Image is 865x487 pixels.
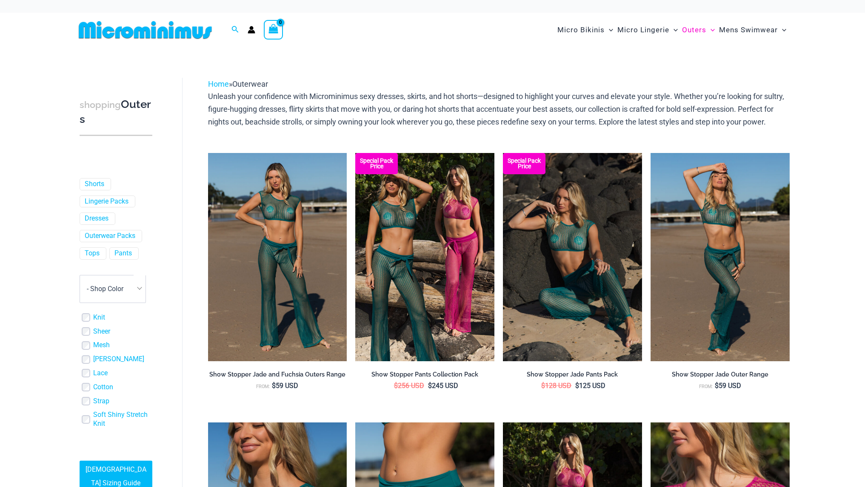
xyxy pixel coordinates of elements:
[503,153,642,361] img: Show Stopper Jade 366 Top 5007 pants 08
[541,382,571,390] bdi: 128 USD
[651,153,790,361] img: Show Stopper Jade 366 Top 5007 pants 01
[651,153,790,361] a: Show Stopper Jade 366 Top 5007 pants 01Show Stopper Jade 366 Top 5007 pants 05Show Stopper Jade 3...
[669,19,678,41] span: Menu Toggle
[114,249,132,258] a: Pants
[778,19,786,41] span: Menu Toggle
[272,382,276,390] span: $
[93,369,108,378] a: Lace
[555,17,615,43] a: Micro BikinisMenu ToggleMenu Toggle
[80,97,152,127] h3: Outers
[248,26,255,34] a: Account icon link
[651,371,790,379] h2: Show Stopper Jade Outer Range
[717,17,788,43] a: Mens SwimwearMenu ToggleMenu Toggle
[719,19,778,41] span: Mens Swimwear
[575,382,605,390] bdi: 125 USD
[208,79,268,88] span: »
[503,153,642,361] a: Show Stopper Jade 366 Top 5007 pants 08 Show Stopper Jade 366 Top 5007 pants 05Show Stopper Jade ...
[554,16,790,44] nav: Site Navigation
[428,382,458,390] bdi: 245 USD
[208,153,347,361] a: Show Stopper Jade 366 Top 5007 pants 03Show Stopper Fuchsia 366 Top 5007 pants 03Show Stopper Fuc...
[75,20,215,40] img: MM SHOP LOGO FLAT
[80,99,121,110] span: shopping
[85,214,108,223] a: Dresses
[682,19,706,41] span: Outers
[208,371,347,379] h2: Show Stopper Jade and Fuchsia Outers Range
[699,384,713,389] span: From:
[355,371,494,379] h2: Show Stopper Pants Collection Pack
[651,371,790,382] a: Show Stopper Jade Outer Range
[503,371,642,382] a: Show Stopper Jade Pants Pack
[208,79,229,88] a: Home
[208,371,347,382] a: Show Stopper Jade and Fuchsia Outers Range
[93,397,109,406] a: Strap
[264,20,283,40] a: View Shopping Cart, empty
[93,355,144,364] a: [PERSON_NAME]
[680,17,717,43] a: OutersMenu ToggleMenu Toggle
[85,180,104,189] a: Shorts
[355,153,494,361] a: Collection Pack (6) Collection Pack BCollection Pack B
[503,371,642,379] h2: Show Stopper Jade Pants Pack
[706,19,715,41] span: Menu Toggle
[208,153,347,361] img: Show Stopper Jade 366 Top 5007 pants 03
[93,327,110,336] a: Sheer
[715,382,719,390] span: $
[394,382,424,390] bdi: 256 USD
[93,383,113,392] a: Cotton
[615,17,680,43] a: Micro LingerieMenu ToggleMenu Toggle
[232,79,268,88] span: Outerwear
[80,275,146,303] span: - Shop Color
[272,382,298,390] bdi: 59 USD
[93,313,105,322] a: Knit
[93,341,110,350] a: Mesh
[355,153,494,361] img: Collection Pack (6)
[715,382,741,390] bdi: 59 USD
[80,275,146,303] span: - Shop Color
[87,285,123,293] span: - Shop Color
[605,19,613,41] span: Menu Toggle
[617,19,669,41] span: Micro Lingerie
[85,249,100,258] a: Tops
[394,382,398,390] span: $
[355,158,398,169] b: Special Pack Price
[93,411,152,428] a: Soft Shiny Stretch Knit
[428,382,432,390] span: $
[208,90,790,128] p: Unleash your confidence with Microminimus sexy dresses, skirts, and hot shorts—designed to highli...
[85,197,128,206] a: Lingerie Packs
[503,158,545,169] b: Special Pack Price
[231,25,239,35] a: Search icon link
[256,384,270,389] span: From:
[575,382,579,390] span: $
[355,371,494,382] a: Show Stopper Pants Collection Pack
[85,232,135,241] a: Outerwear Packs
[541,382,545,390] span: $
[557,19,605,41] span: Micro Bikinis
